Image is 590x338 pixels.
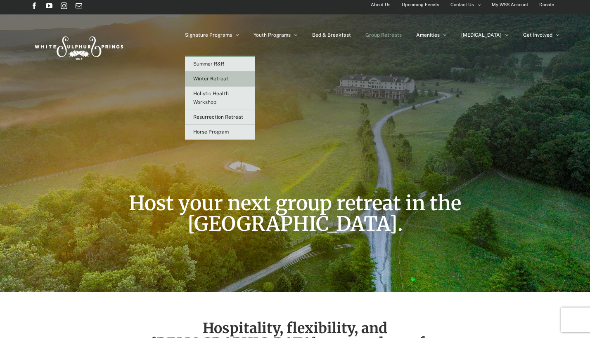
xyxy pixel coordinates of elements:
a: Horse Program [185,125,255,140]
a: Youth Programs [254,14,298,56]
span: Amenities [416,33,440,38]
a: Summer R&R [185,57,255,72]
span: Group Retreats [365,33,402,38]
span: Horse Program [193,129,229,135]
span: Get Involved [523,33,552,38]
span: Youth Programs [254,33,291,38]
a: Group Retreats [365,14,402,56]
span: Holistic Health Workshop [193,91,229,105]
a: Bed & Breakfast [312,14,351,56]
a: Amenities [416,14,447,56]
a: Holistic Health Workshop [185,87,255,110]
a: Resurrection Retreat [185,110,255,125]
img: White Sulphur Springs Logo [31,27,126,66]
a: Winter Retreat [185,72,255,87]
a: Signature Programs [185,14,239,56]
nav: Main Menu [185,14,559,56]
span: Signature Programs [185,33,232,38]
span: Bed & Breakfast [312,33,351,38]
span: Summer R&R [193,61,224,67]
span: Winter Retreat [193,76,228,82]
a: [MEDICAL_DATA] [461,14,509,56]
span: [MEDICAL_DATA] [461,33,502,38]
span: Resurrection Retreat [193,114,243,120]
span: Host your next group retreat in the [GEOGRAPHIC_DATA]. [129,191,461,236]
a: Get Involved [523,14,559,56]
